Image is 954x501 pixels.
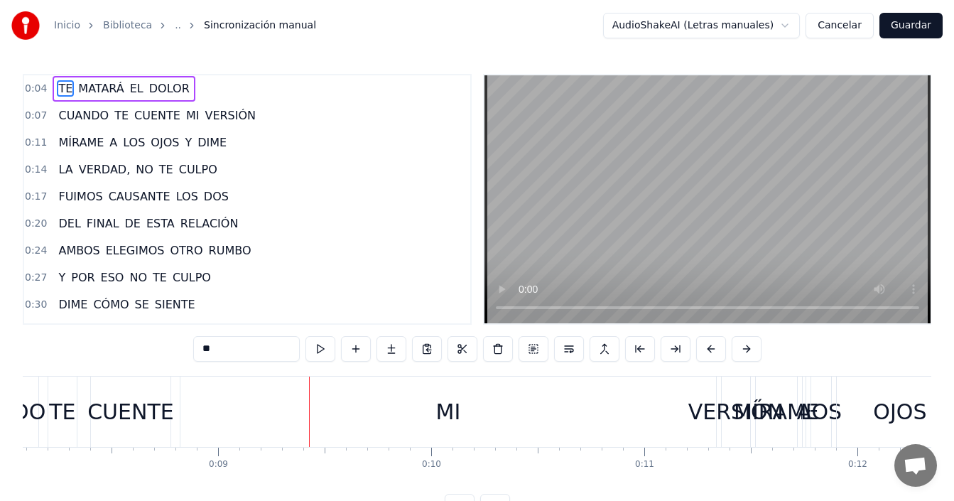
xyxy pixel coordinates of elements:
span: MATARÁ [77,80,125,97]
span: SE [134,296,151,313]
span: TE [57,80,74,97]
span: OJOS [149,134,180,151]
span: A [108,134,119,151]
span: 0:27 [25,271,47,285]
span: ELEGIMOS [104,242,166,259]
span: 0:17 [25,190,47,204]
span: OTRO [168,242,204,259]
span: 0:20 [25,217,47,231]
span: 0:30 [25,298,47,312]
span: Y [57,269,67,286]
div: CUENTE [87,396,174,428]
span: POR [70,269,96,286]
div: MI [436,396,461,428]
span: 0:07 [25,109,47,123]
div: LOS [801,396,842,428]
span: RELACIÓN [179,215,240,232]
span: CUANDO [57,107,110,124]
div: Bate-papo aberto [894,444,937,487]
span: MI [185,107,201,124]
div: OJOS [873,396,926,428]
span: CAUSANTE [107,188,172,205]
span: 0:11 [25,136,47,150]
span: DIME [57,296,89,313]
span: FUIMOS [57,188,104,205]
span: TE [151,269,168,286]
span: NO [134,161,155,178]
a: Inicio [54,18,80,33]
img: youka [11,11,40,40]
span: DE [124,215,142,232]
div: A [797,396,812,428]
span: ESTA [145,215,176,232]
span: Sincronización manual [204,18,316,33]
span: SIENTE [153,296,197,313]
span: MÍRAME [57,134,105,151]
span: TE [158,161,175,178]
span: Y [183,134,193,151]
span: ESO [99,269,126,286]
span: 0:04 [25,82,47,96]
span: CULPO [171,269,212,286]
a: Biblioteca [103,18,152,33]
div: 0:09 [209,459,228,470]
span: DOLOR [148,80,191,97]
div: VERSIÓN [688,396,784,428]
span: AMBOS [57,242,101,259]
span: DEL [57,215,82,232]
div: 0:10 [422,459,441,470]
span: DOS [202,188,230,205]
span: TE [113,107,130,124]
span: LOS [121,134,146,151]
div: MÍRAME [734,396,819,428]
button: Guardar [879,13,943,38]
nav: breadcrumb [54,18,316,33]
div: TE [49,396,75,428]
span: RUMBO [207,242,253,259]
span: 0:14 [25,163,47,177]
div: 0:12 [848,459,867,470]
span: FINAL [85,215,121,232]
span: DIME [196,134,228,151]
span: VERSIÓN [203,107,257,124]
span: CÓMO [92,296,130,313]
a: .. [175,18,181,33]
span: CUENTE [133,107,182,124]
span: LA [57,161,74,178]
span: LOS [175,188,200,205]
button: Cancelar [806,13,874,38]
span: VERDAD, [77,161,132,178]
span: 0:24 [25,244,47,258]
span: NO [128,269,148,286]
div: 0:11 [635,459,654,470]
span: CULPO [178,161,219,178]
span: EL [129,80,145,97]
